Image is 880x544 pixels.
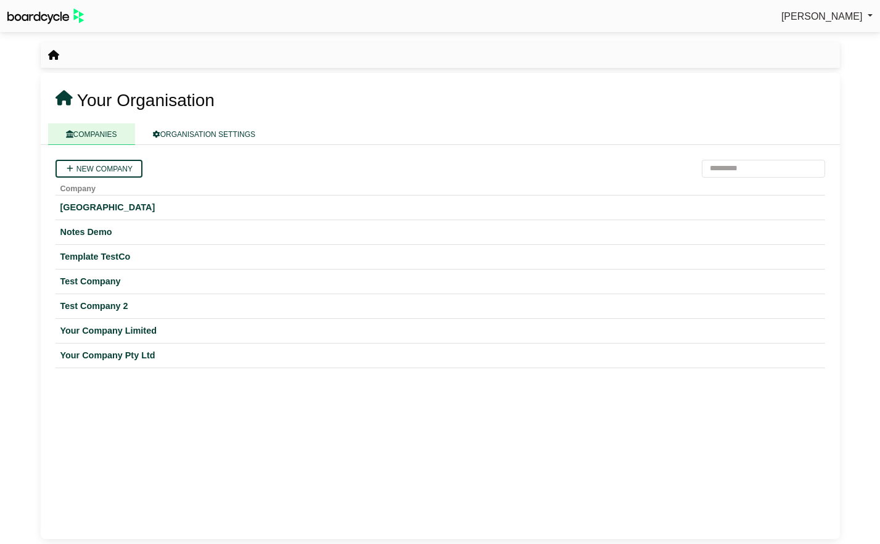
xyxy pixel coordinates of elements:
[60,324,820,338] a: Your Company Limited
[781,11,863,22] span: [PERSON_NAME]
[77,91,215,110] span: Your Organisation
[60,250,820,264] a: Template TestCo
[48,123,135,145] a: COMPANIES
[60,299,820,313] a: Test Company 2
[60,348,820,363] a: Your Company Pty Ltd
[781,9,873,25] a: [PERSON_NAME]
[56,178,825,196] th: Company
[135,123,273,145] a: ORGANISATION SETTINGS
[7,9,84,24] img: BoardcycleBlackGreen-aaafeed430059cb809a45853b8cf6d952af9d84e6e89e1f1685b34bfd5cb7d64.svg
[60,200,820,215] a: [GEOGRAPHIC_DATA]
[60,225,820,239] a: Notes Demo
[48,47,59,64] nav: breadcrumb
[60,274,820,289] a: Test Company
[56,160,142,178] a: New company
